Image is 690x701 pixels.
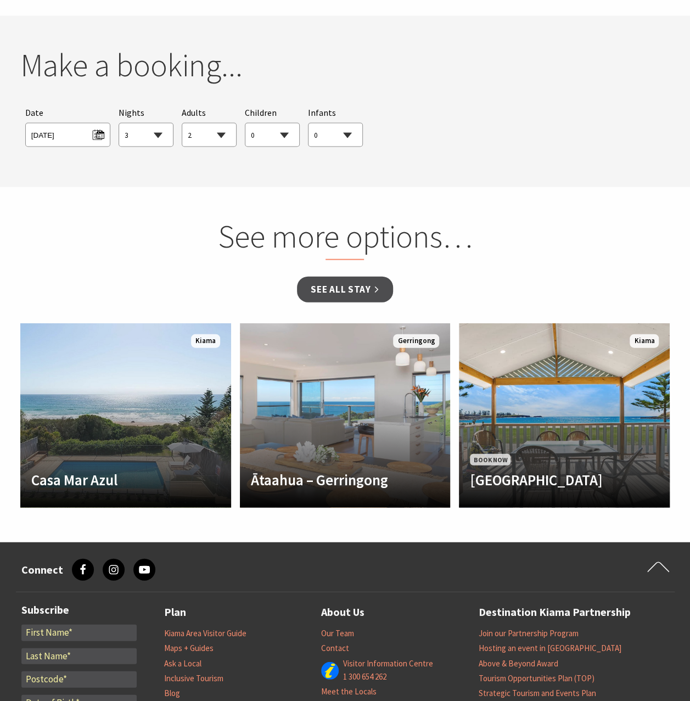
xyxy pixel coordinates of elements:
span: Book Now [470,454,511,466]
a: Another Image Used Ātaahua – Gerringong Gerringong [240,323,451,508]
a: Hosting an event in [GEOGRAPHIC_DATA] [479,643,621,654]
a: Above & Beyond Award [479,658,558,669]
a: Book Now [GEOGRAPHIC_DATA] Kiama [459,323,670,508]
h3: Connect [21,563,63,576]
a: See all Stay [297,277,392,302]
input: Last Name* [21,648,137,665]
a: Tourism Opportunities Plan (TOP) [479,673,594,684]
span: Nights [119,106,144,120]
input: First Name* [21,625,137,641]
h4: Ātaahua – Gerringong [251,471,408,489]
span: Kiama [191,334,220,348]
span: Children [245,107,277,118]
span: Infants [308,107,336,118]
a: Plan [164,603,186,621]
a: Our Team [321,628,354,639]
a: Kiama Area Visitor Guide [164,628,246,639]
a: Strategic Tourism and Events Plan [479,688,596,699]
a: Another Image Used Casa Mar Azul Kiama [20,323,231,508]
a: Ask a Local [164,658,201,669]
span: [DATE] [31,126,104,141]
a: 1 300 654 262 [343,671,386,682]
div: Choose a number of nights [119,106,173,147]
div: Please choose your desired arrival date [25,106,110,147]
h4: Casa Mar Azul [31,471,188,489]
span: Date [25,107,43,118]
a: Destination Kiama Partnership [479,603,631,621]
h2: Make a booking... [20,46,670,85]
a: Meet the Locals [321,686,377,697]
h3: Subscribe [21,603,137,616]
a: Blog [164,688,180,699]
a: About Us [321,603,364,621]
span: Kiama [630,334,659,348]
h2: See more options… [136,217,554,260]
h4: [GEOGRAPHIC_DATA] [470,471,627,489]
a: Join our Partnership Program [479,628,579,639]
span: Adults [182,107,206,118]
input: Postcode* [21,671,137,688]
a: Contact [321,643,349,654]
a: Visitor Information Centre [343,658,433,669]
span: Gerringong [393,334,439,348]
a: Maps + Guides [164,643,214,654]
a: Inclusive Tourism [164,673,223,684]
